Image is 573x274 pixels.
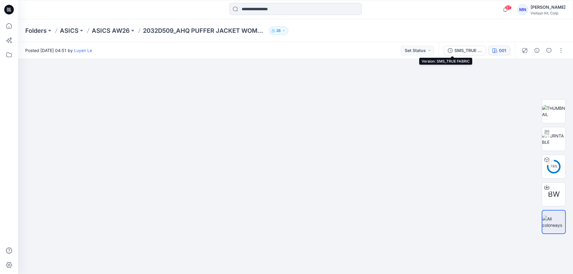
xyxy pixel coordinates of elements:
[488,46,510,55] button: 001
[542,216,565,228] img: All colorways
[517,4,528,15] div: MN
[454,47,482,54] div: SMS_TRUE FABRIC
[548,189,560,200] span: BW
[542,133,565,145] img: TURNTABLE
[547,164,561,169] div: 78 %
[143,26,266,35] p: 2032D509_AHQ PUFFER JACKET WOMEN WESTERN_AW26
[531,4,565,11] div: [PERSON_NAME]
[444,46,486,55] button: SMS_TRUE FABRIC
[276,27,281,34] p: 26
[25,26,47,35] a: Folders
[25,47,92,54] span: Posted [DATE] 04:51 by
[542,105,565,118] img: THUMBNAIL
[92,26,130,35] a: ASICS AW26
[531,11,565,15] div: Vietsun Int. Corp
[60,26,79,35] a: ASICS
[499,47,506,54] div: 001
[74,48,92,53] a: Luyen Le
[505,5,512,10] span: 97
[269,26,288,35] button: 26
[532,46,542,55] button: Details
